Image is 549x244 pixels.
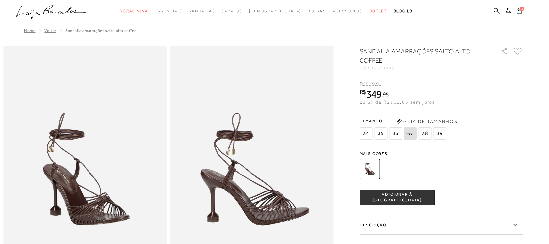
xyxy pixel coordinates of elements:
[366,88,381,100] span: 349
[249,5,301,17] a: noSubCategoriesText
[360,192,434,203] span: ADICIONAR À [GEOGRAPHIC_DATA]
[515,7,524,16] button: 1
[360,47,482,65] h1: SANDÁLIA AMARRAÇÕES SALTO ALTO COFFEE
[360,66,490,70] div: CÓD:
[394,116,460,127] button: Guia de Tamanhos
[389,127,402,140] span: 36
[433,127,446,140] span: 39
[221,9,242,13] span: Sapatos
[394,9,412,13] span: BLOG LB
[360,81,366,87] i: R$
[249,9,301,13] span: [DEMOGRAPHIC_DATA]
[360,216,523,235] label: Descrição
[418,127,431,140] span: 38
[65,28,136,33] span: SANDÁLIA AMARRAÇÕES SALTO ALTO COFFEE
[189,5,215,17] a: noSubCategoriesText
[308,5,326,17] a: noSubCategoriesText
[360,152,523,156] span: Mais cores
[376,81,382,87] span: 90
[381,91,389,97] i: ,
[155,5,182,17] a: noSubCategoriesText
[44,28,56,33] a: Voltar
[360,159,380,179] img: SANDÁLIA AMARRAÇÕES SALTO ALTO COFFEE
[189,9,215,13] span: Sandálias
[383,91,389,98] span: 95
[369,5,387,17] a: noSubCategoriesText
[360,127,373,140] span: 34
[520,7,524,11] span: 1
[360,89,366,95] i: R$
[120,5,148,17] a: noSubCategoriesText
[360,116,448,126] span: Tamanho
[374,127,387,140] span: 35
[308,9,326,13] span: Bolsas
[24,28,35,33] a: Home
[221,5,242,17] a: noSubCategoriesText
[332,9,362,13] span: Acessórios
[371,66,397,70] span: 136100052
[404,127,417,140] span: 37
[375,81,382,87] i: ,
[360,99,435,105] span: ou 3x de R$116,65 sem juros
[366,81,375,87] span: 699
[394,5,412,17] a: BLOG LB
[155,9,182,13] span: Essenciais
[120,9,148,13] span: Verão Viva
[360,190,435,205] button: ADICIONAR À [GEOGRAPHIC_DATA]
[369,9,387,13] span: Outlet
[332,5,362,17] a: noSubCategoriesText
